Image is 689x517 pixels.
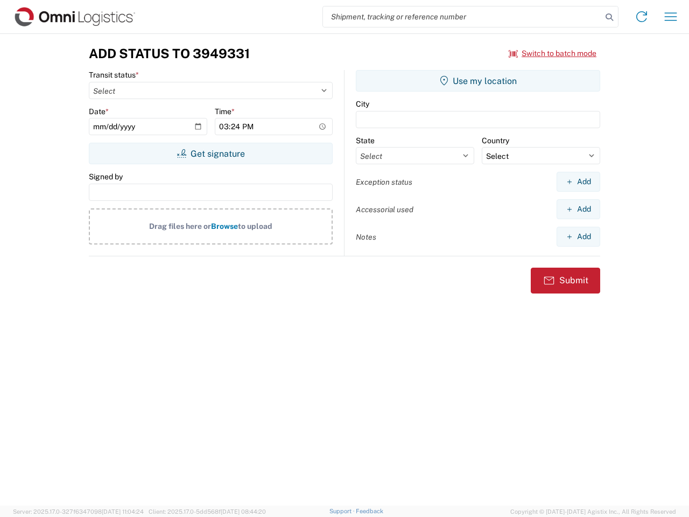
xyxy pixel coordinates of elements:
[89,172,123,181] label: Signed by
[89,107,109,116] label: Date
[221,508,266,515] span: [DATE] 08:44:20
[89,143,333,164] button: Get signature
[356,205,413,214] label: Accessorial used
[149,222,211,230] span: Drag files here or
[557,199,600,219] button: Add
[102,508,144,515] span: [DATE] 11:04:24
[509,45,596,62] button: Switch to batch mode
[89,46,250,61] h3: Add Status to 3949331
[356,136,375,145] label: State
[329,508,356,514] a: Support
[356,232,376,242] label: Notes
[323,6,602,27] input: Shipment, tracking or reference number
[211,222,238,230] span: Browse
[356,508,383,514] a: Feedback
[510,507,676,516] span: Copyright © [DATE]-[DATE] Agistix Inc., All Rights Reserved
[356,70,600,92] button: Use my location
[482,136,509,145] label: Country
[238,222,272,230] span: to upload
[557,227,600,247] button: Add
[215,107,235,116] label: Time
[356,177,412,187] label: Exception status
[149,508,266,515] span: Client: 2025.17.0-5dd568f
[89,70,139,80] label: Transit status
[356,99,369,109] label: City
[557,172,600,192] button: Add
[13,508,144,515] span: Server: 2025.17.0-327f6347098
[531,268,600,294] button: Submit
